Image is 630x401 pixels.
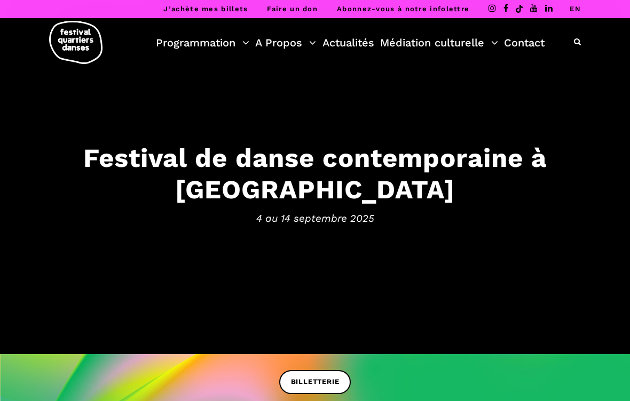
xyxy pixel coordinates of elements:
[255,34,316,52] a: A Propos
[380,34,498,52] a: Médiation culturelle
[267,5,318,13] a: Faire un don
[49,21,103,64] img: logo-fqd-med
[279,370,351,394] a: BILLETTERIE
[11,142,619,205] h3: Festival de danse contemporaine à [GEOGRAPHIC_DATA]
[156,34,249,52] a: Programmation
[337,5,469,13] a: Abonnez-vous à notre infolettre
[291,376,340,388] span: BILLETTERIE
[504,34,545,52] a: Contact
[163,5,248,13] a: J’achète mes billets
[11,211,619,227] span: 4 au 14 septembre 2025
[322,34,374,52] a: Actualités
[570,5,581,13] a: EN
